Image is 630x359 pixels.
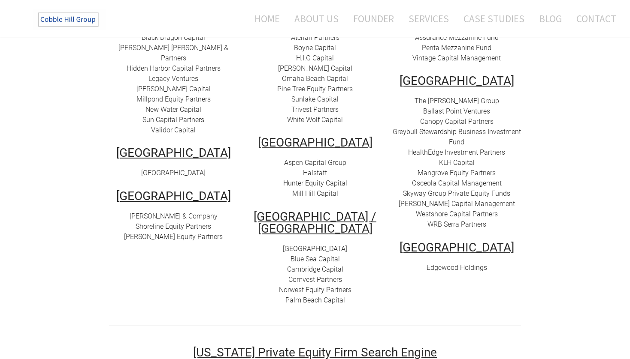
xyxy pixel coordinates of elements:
[279,286,351,294] a: Norwest Equity Partners
[403,189,510,197] a: Skyway Group Private Equity Funds
[116,146,231,160] u: [GEOGRAPHIC_DATA]
[393,128,521,146] a: Greybull Stewardship Business Investment Fund
[439,159,475,167] span: ​​
[287,116,343,124] a: White Wolf Capital
[33,9,106,30] img: The Cobble Hill Group LLC
[400,240,514,254] u: [GEOGRAPHIC_DATA]
[127,64,221,72] a: Hidden Harbor Capital Partners
[420,117,494,126] a: Canopy Capital Partners
[570,7,616,30] a: Contact
[418,169,496,177] a: ​Mangrove Equity Partners
[251,244,379,305] div: ​
[402,7,455,30] a: Services
[288,275,293,284] font: C
[423,107,490,115] a: Ballast Point Ventures
[291,33,339,42] a: Aterian Partners
[136,85,211,93] a: [PERSON_NAME] Capital
[283,245,347,253] a: [GEOGRAPHIC_DATA]
[148,75,198,83] a: Legacy Ventures
[412,54,501,62] a: Vintage Capital Management
[285,296,345,304] a: Palm Beach Capital
[118,44,228,62] a: [PERSON_NAME] [PERSON_NAME] & Partners
[283,179,347,187] a: Hunter Equity Capital
[422,44,491,52] a: Penta Mezzanine Fund
[136,95,211,103] a: Millpond Equity Partners
[415,97,499,105] a: The [PERSON_NAME] Group
[427,220,486,228] a: WRB Serra Partners
[399,200,515,208] a: [PERSON_NAME] Capital Management
[294,44,336,52] a: Boyne Capital
[142,116,204,124] a: Sun Capital Partners
[347,7,400,30] a: Founder
[287,265,343,273] a: Cambridge Capital
[415,33,499,42] a: Assurance Mezzanine Fund
[292,189,338,197] a: Mill Hill Capital
[427,263,487,272] a: Edgewood Holdings
[151,126,196,134] a: Validor Capital
[254,209,376,236] u: [GEOGRAPHIC_DATA] / [GEOGRAPHIC_DATA]
[278,64,352,72] a: [PERSON_NAME] Capital
[284,159,346,167] a: Aspen Capital Group
[277,85,353,93] a: Pine Tree Equity Partners
[416,210,498,218] a: Westshore Capital Partners
[116,189,231,203] u: [GEOGRAPHIC_DATA]
[291,95,339,103] a: Sunlake Capital
[141,169,206,177] a: [GEOGRAPHIC_DATA]
[439,159,475,167] a: KLH Capital
[291,105,339,114] a: Trivest Partners
[145,105,201,114] a: New Water Capital
[303,169,327,177] a: Halstatt
[400,74,514,88] u: [GEOGRAPHIC_DATA]
[136,222,211,230] a: Shoreline Equity Partners
[242,7,286,30] a: Home
[288,7,345,30] a: About Us
[296,54,334,62] a: H.I.G Capital
[282,75,348,83] a: Omaha Beach Capital
[291,255,340,263] a: Blue Sea Capital
[408,148,505,156] a: HealthEdge Investment Partners
[142,33,205,42] a: Black Dragon Capital
[457,7,531,30] a: Case Studies
[412,179,502,187] a: Osceola Capital Management
[130,212,218,220] a: [PERSON_NAME] & Company
[258,135,373,150] u: [GEOGRAPHIC_DATA]
[533,7,568,30] a: Blog
[124,233,223,241] a: [PERSON_NAME] Equity Partners
[288,275,342,284] a: Comvest Partners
